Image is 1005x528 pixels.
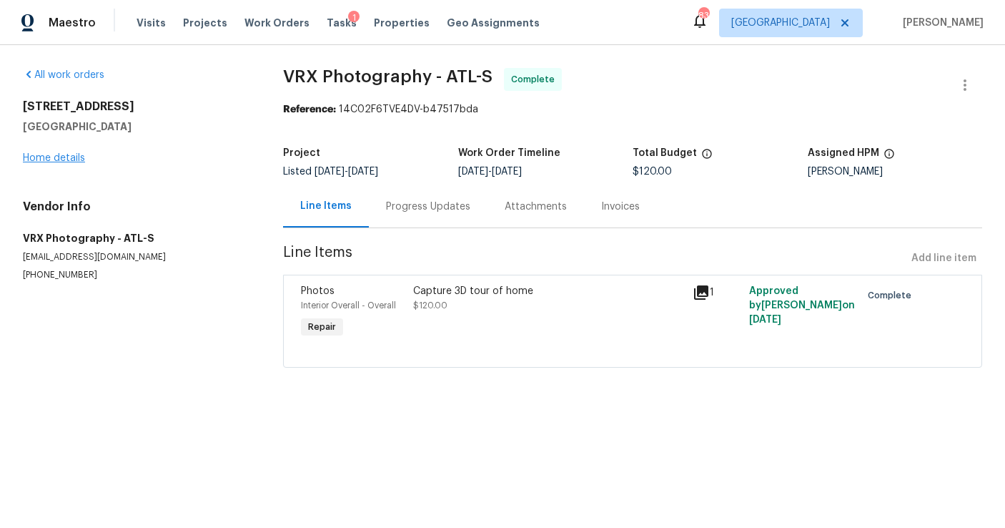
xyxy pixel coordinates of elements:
span: VRX Photography - ATL-S [283,68,492,85]
h4: Vendor Info [23,200,249,214]
span: Complete [868,288,917,303]
span: The hpm assigned to this work order. [883,148,895,167]
div: 1 [693,284,740,301]
div: [PERSON_NAME] [808,167,983,177]
h5: VRX Photography - ATL-S [23,231,249,245]
div: 1 [348,11,360,25]
span: Work Orders [244,16,310,30]
span: Tasks [327,18,357,28]
span: Interior Overall - Overall [301,301,396,310]
div: Progress Updates [386,200,470,214]
h5: Total Budget [633,148,697,158]
span: Visits [137,16,166,30]
span: [DATE] [492,167,522,177]
b: Reference: [283,104,336,114]
span: Complete [511,72,560,87]
span: Repair [302,320,342,334]
p: [EMAIL_ADDRESS][DOMAIN_NAME] [23,251,249,263]
span: Listed [283,167,378,177]
h5: Work Order Timeline [458,148,560,158]
a: All work orders [23,70,104,80]
span: Photos [301,286,335,296]
span: [DATE] [315,167,345,177]
h2: [STREET_ADDRESS] [23,99,249,114]
div: Invoices [601,200,640,214]
span: $120.00 [413,301,447,310]
span: Approved by [PERSON_NAME] on [749,286,855,325]
span: Properties [374,16,430,30]
span: - [315,167,378,177]
div: Capture 3D tour of home [413,284,685,298]
h5: Assigned HPM [808,148,879,158]
span: [DATE] [348,167,378,177]
span: - [458,167,522,177]
div: Attachments [505,200,567,214]
h5: Project [283,148,320,158]
div: 14C02F6TVE4DV-b47517bda [283,102,982,117]
span: [GEOGRAPHIC_DATA] [731,16,830,30]
span: [PERSON_NAME] [897,16,984,30]
span: Maestro [49,16,96,30]
span: Projects [183,16,227,30]
span: The total cost of line items that have been proposed by Opendoor. This sum includes line items th... [701,148,713,167]
span: $120.00 [633,167,672,177]
span: Line Items [283,245,906,272]
p: [PHONE_NUMBER] [23,269,249,281]
span: [DATE] [458,167,488,177]
h5: [GEOGRAPHIC_DATA] [23,119,249,134]
span: [DATE] [749,315,781,325]
span: Geo Assignments [447,16,540,30]
div: 83 [698,9,708,23]
div: Line Items [300,199,352,213]
a: Home details [23,153,85,163]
